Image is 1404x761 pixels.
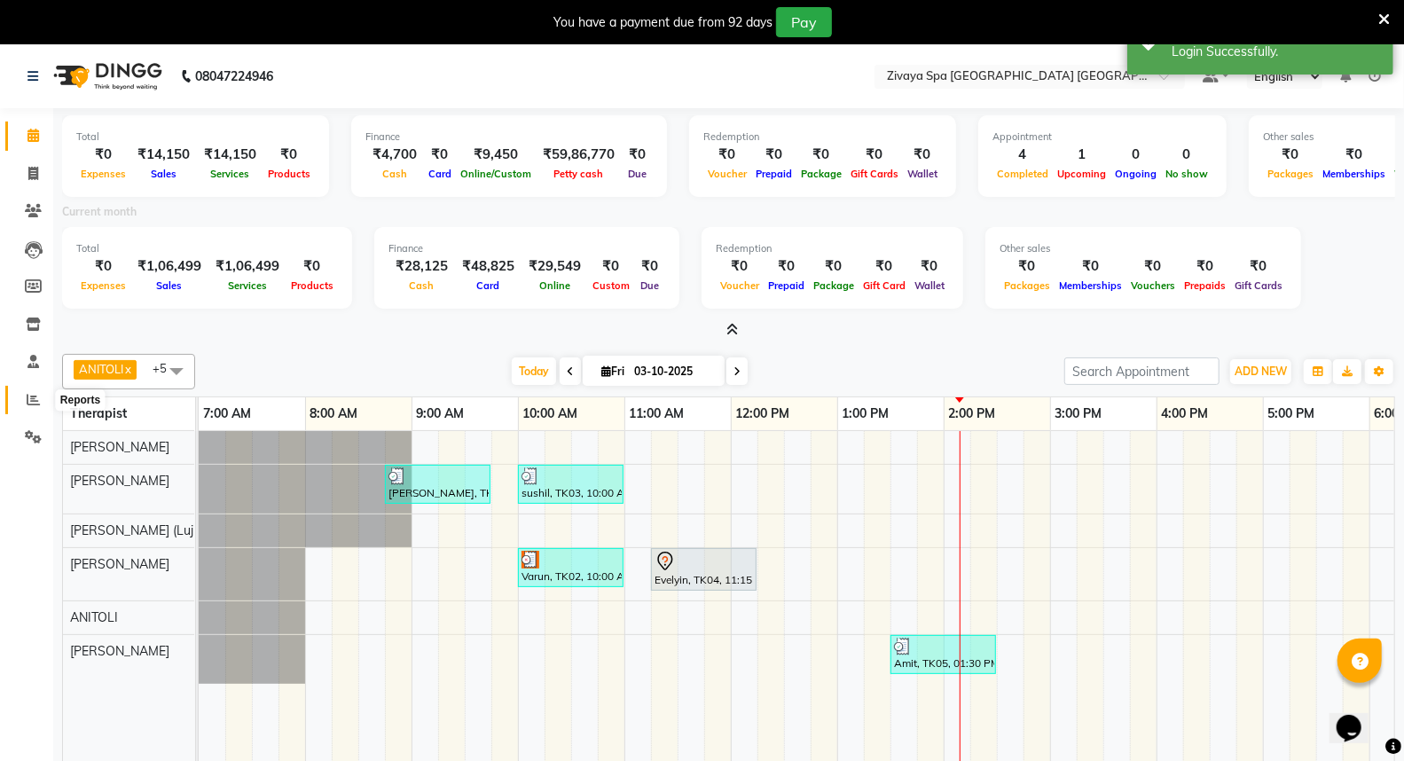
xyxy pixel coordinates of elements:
[405,279,439,292] span: Cash
[70,522,206,538] span: [PERSON_NAME] (Lujik)
[1264,401,1320,427] a: 5:00 PM
[412,401,469,427] a: 9:00 AM
[1318,145,1390,165] div: ₹0
[263,168,315,180] span: Products
[1230,256,1287,277] div: ₹0
[306,401,363,427] a: 8:00 AM
[378,168,412,180] span: Cash
[1126,279,1180,292] span: Vouchers
[224,279,271,292] span: Services
[199,401,255,427] a: 7:00 AM
[70,439,169,455] span: [PERSON_NAME]
[910,279,949,292] span: Wallet
[45,51,167,101] img: logo
[859,279,910,292] span: Gift Card
[130,256,208,277] div: ₹1,06,499
[197,145,263,165] div: ₹14,150
[130,145,197,165] div: ₹14,150
[1053,168,1110,180] span: Upcoming
[653,551,755,588] div: Evelyin, TK04, 11:15 AM-12:15 PM, Swedish De-Stress - 60 Mins
[520,467,622,501] div: sushil, TK03, 10:00 AM-11:00 AM, Swedish De-Stress - 60 Mins
[387,467,489,501] div: [PERSON_NAME], TK01, 08:45 AM-09:45 AM, Swedish De-Stress - 60 Mins
[536,145,622,165] div: ₹59,86,770
[123,362,131,376] a: x
[776,7,832,37] button: Pay
[732,401,795,427] a: 12:00 PM
[1000,279,1055,292] span: Packages
[553,13,773,32] div: You have a payment due from 92 days
[892,638,994,671] div: Amit, TK05, 01:30 PM-02:30 PM, Swedish De-Stress - 60 Mins
[588,279,634,292] span: Custom
[520,551,622,584] div: Varun, TK02, 10:00 AM-11:00 AM, Swedish De-Stress - 60 Mins
[76,279,130,292] span: Expenses
[424,168,456,180] span: Card
[456,145,536,165] div: ₹9,450
[70,405,127,421] span: Therapist
[1110,145,1161,165] div: 0
[76,129,315,145] div: Total
[1161,168,1212,180] span: No show
[1263,145,1318,165] div: ₹0
[796,168,846,180] span: Package
[153,361,180,375] span: +5
[388,241,665,256] div: Finance
[838,401,894,427] a: 1:00 PM
[1051,401,1107,427] a: 3:00 PM
[1055,256,1126,277] div: ₹0
[1230,279,1287,292] span: Gift Cards
[424,145,456,165] div: ₹0
[636,279,663,292] span: Due
[286,256,338,277] div: ₹0
[764,279,809,292] span: Prepaid
[1000,241,1287,256] div: Other sales
[519,401,583,427] a: 10:00 AM
[56,390,105,412] div: Reports
[992,129,1212,145] div: Appointment
[703,145,751,165] div: ₹0
[286,279,338,292] span: Products
[512,357,556,385] span: Today
[76,241,338,256] div: Total
[703,168,751,180] span: Voucher
[1157,401,1213,427] a: 4:00 PM
[1263,168,1318,180] span: Packages
[716,279,764,292] span: Voucher
[751,145,796,165] div: ₹0
[455,256,522,277] div: ₹48,825
[70,643,169,659] span: [PERSON_NAME]
[79,362,123,376] span: ANITOLI
[207,168,255,180] span: Services
[716,241,949,256] div: Redemption
[1110,168,1161,180] span: Ongoing
[625,401,689,427] a: 11:00 AM
[992,145,1053,165] div: 4
[716,256,764,277] div: ₹0
[1064,357,1220,385] input: Search Appointment
[1180,279,1230,292] span: Prepaids
[634,256,665,277] div: ₹0
[1235,365,1287,378] span: ADD NEW
[1172,43,1380,61] div: Login Successfully.
[70,473,169,489] span: [PERSON_NAME]
[1053,145,1110,165] div: 1
[153,279,187,292] span: Sales
[195,51,273,101] b: 08047224946
[622,145,653,165] div: ₹0
[796,145,846,165] div: ₹0
[76,145,130,165] div: ₹0
[859,256,910,277] div: ₹0
[263,145,315,165] div: ₹0
[1318,168,1390,180] span: Memberships
[703,129,942,145] div: Redemption
[1329,690,1386,743] iframe: chat widget
[846,168,903,180] span: Gift Cards
[473,279,505,292] span: Card
[456,168,536,180] span: Online/Custom
[846,145,903,165] div: ₹0
[62,204,137,220] label: Current month
[1180,256,1230,277] div: ₹0
[945,401,1000,427] a: 2:00 PM
[365,145,424,165] div: ₹4,700
[522,256,588,277] div: ₹29,549
[624,168,651,180] span: Due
